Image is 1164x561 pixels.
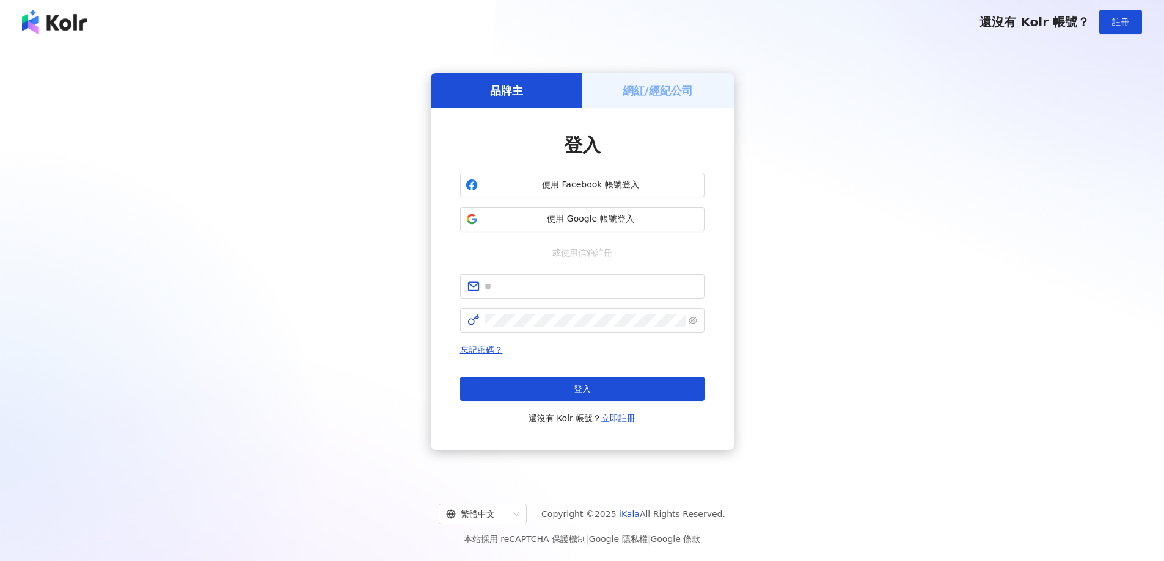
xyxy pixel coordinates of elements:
[648,534,651,544] span: |
[1099,10,1142,34] button: 註冊
[529,411,636,425] span: 還沒有 Kolr 帳號？
[541,507,725,521] span: Copyright © 2025 All Rights Reserved.
[574,384,591,394] span: 登入
[460,173,705,197] button: 使用 Facebook 帳號登入
[689,316,697,325] span: eye-invisible
[460,377,705,401] button: 登入
[623,83,693,98] h5: 網紅/經紀公司
[564,134,601,156] span: 登入
[460,345,503,355] a: 忘記密碼？
[22,10,87,34] img: logo
[483,179,699,191] span: 使用 Facebook 帳號登入
[464,532,700,546] span: 本站採用 reCAPTCHA 保護機制
[979,15,1089,29] span: 還沒有 Kolr 帳號？
[460,207,705,231] button: 使用 Google 帳號登入
[1112,17,1129,27] span: 註冊
[490,83,523,98] h5: 品牌主
[619,509,640,519] a: iKala
[589,534,648,544] a: Google 隱私權
[446,504,508,524] div: 繁體中文
[650,534,700,544] a: Google 條款
[483,213,699,225] span: 使用 Google 帳號登入
[601,413,635,423] a: 立即註冊
[586,534,589,544] span: |
[544,246,621,259] span: 或使用信箱註冊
